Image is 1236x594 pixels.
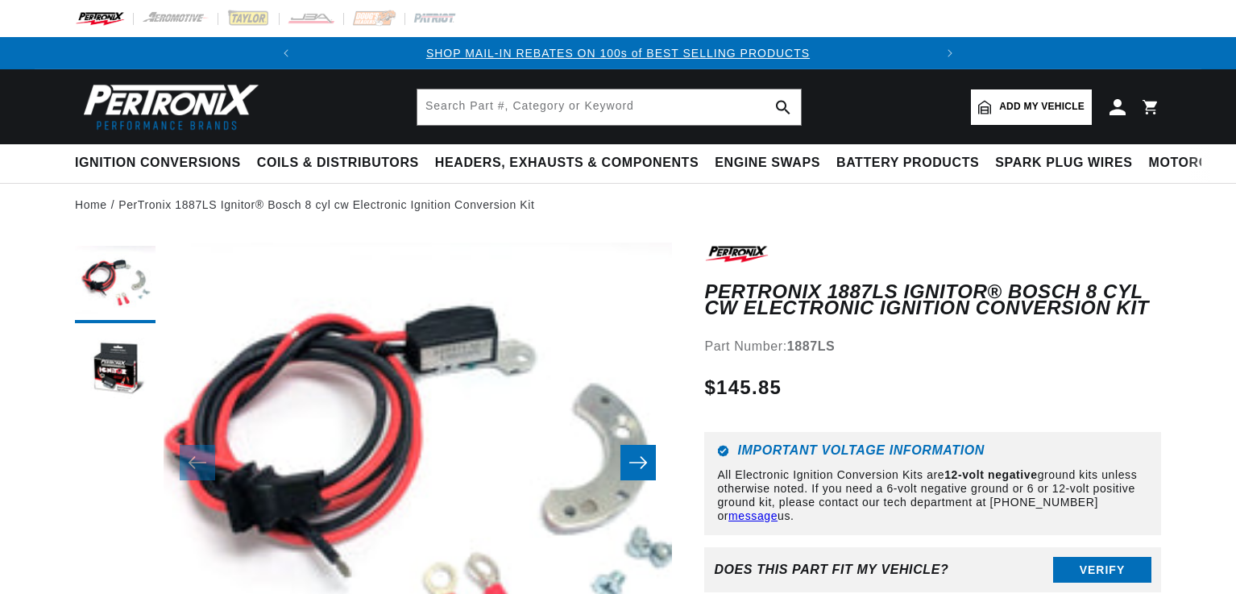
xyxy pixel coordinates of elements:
summary: Engine Swaps [707,144,828,182]
strong: 1887LS [787,339,836,353]
a: Home [75,196,107,214]
span: Coils & Distributors [257,155,419,172]
button: Verify [1053,557,1151,583]
input: Search Part #, Category or Keyword [417,89,801,125]
a: message [728,509,778,522]
button: Slide right [620,445,656,480]
a: PerTronix 1887LS Ignitor® Bosch 8 cyl cw Electronic Ignition Conversion Kit [118,196,534,214]
img: Pertronix [75,79,260,135]
button: Translation missing: en.sections.announcements.next_announcement [934,37,966,69]
button: Translation missing: en.sections.announcements.previous_announcement [270,37,302,69]
div: 1 of 2 [302,44,935,62]
button: Slide left [180,445,215,480]
div: Part Number: [704,336,1161,357]
div: Announcement [302,44,935,62]
span: Battery Products [836,155,979,172]
button: Load image 1 in gallery view [75,243,156,323]
nav: breadcrumbs [75,196,1161,214]
div: Does This part fit My vehicle? [714,563,948,577]
h6: Important Voltage Information [717,445,1148,457]
p: All Electronic Ignition Conversion Kits are ground kits unless otherwise noted. If you need a 6-v... [717,468,1148,522]
span: $145.85 [704,373,782,402]
summary: Battery Products [828,144,987,182]
summary: Headers, Exhausts & Components [427,144,707,182]
span: Add my vehicle [999,99,1085,114]
span: Ignition Conversions [75,155,241,172]
strong: 12-volt negative [944,468,1037,481]
summary: Spark Plug Wires [987,144,1140,182]
summary: Ignition Conversions [75,144,249,182]
a: Add my vehicle [971,89,1092,125]
button: search button [765,89,801,125]
a: SHOP MAIL-IN REBATES ON 100s of BEST SELLING PRODUCTS [426,47,810,60]
span: Spark Plug Wires [995,155,1132,172]
span: Engine Swaps [715,155,820,172]
button: Load image 2 in gallery view [75,331,156,412]
h1: PerTronix 1887LS Ignitor® Bosch 8 cyl cw Electronic Ignition Conversion Kit [704,284,1161,317]
span: Headers, Exhausts & Components [435,155,699,172]
slideshow-component: Translation missing: en.sections.announcements.announcement_bar [35,37,1201,69]
summary: Coils & Distributors [249,144,427,182]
